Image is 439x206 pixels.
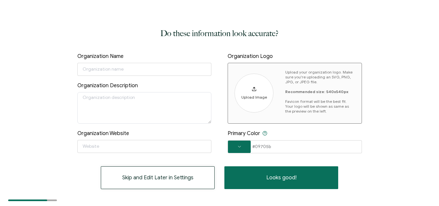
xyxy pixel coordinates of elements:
span: Organization Website [77,130,129,137]
input: HEX Code [228,140,362,153]
button: Skip and Edit Later in Settings [101,166,215,189]
span: Organization Name [77,53,124,60]
span: Skip and Edit Later in Settings [122,175,193,180]
span: Organization Description [77,82,138,89]
iframe: Chat Widget [406,175,439,206]
input: Organization name [77,63,212,76]
span: Organization Logo [228,53,273,60]
input: Website [77,140,212,153]
p: Upload your organization logo. Make sure you're uploading an SVG, PNG, JPG, or JPEG file. Favicon... [285,70,355,114]
span: Looks good! [266,175,297,180]
button: Looks good! [224,166,338,189]
b: Recommended size: 540x540px [285,89,348,94]
span: Upload Image [241,95,267,100]
span: Primary Color [228,130,260,137]
h1: Do these information look accurate? [160,27,279,40]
